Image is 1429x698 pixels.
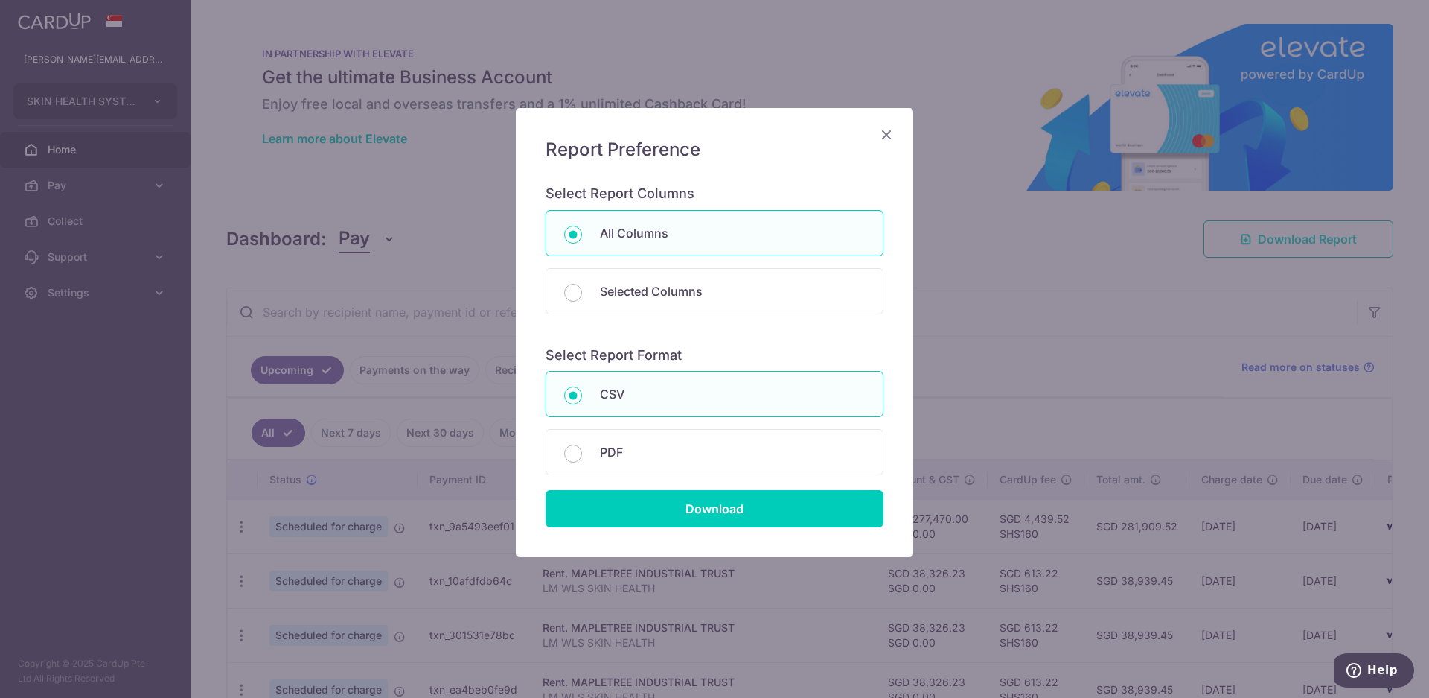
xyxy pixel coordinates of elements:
p: Selected Columns [600,282,865,300]
p: All Columns [600,224,865,242]
h6: Select Report Format [546,347,883,364]
input: Download [546,490,883,527]
p: PDF [600,443,865,461]
h5: Report Preference [546,138,883,162]
button: Close [877,126,895,144]
iframe: Opens a widget where you can find more information [1334,653,1414,691]
h6: Select Report Columns [546,185,883,203]
p: CSV [600,385,865,403]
